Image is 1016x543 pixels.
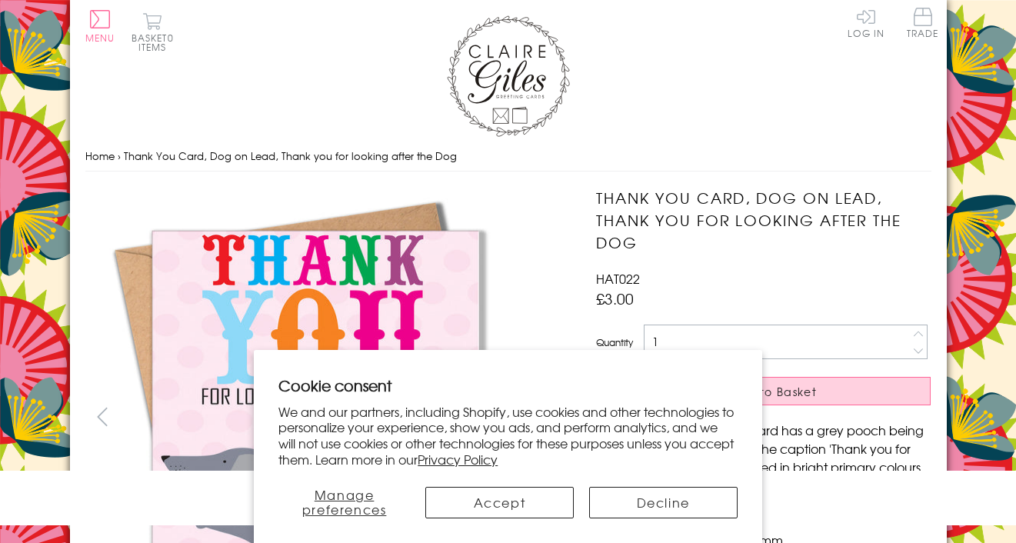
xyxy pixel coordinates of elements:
[596,269,640,288] span: HAT022
[85,148,115,163] a: Home
[418,450,498,468] a: Privacy Policy
[302,485,387,518] span: Manage preferences
[85,10,115,42] button: Menu
[278,404,738,468] p: We and our partners, including Shopify, use cookies and other technologies to personalize your ex...
[589,487,738,518] button: Decline
[596,421,931,513] p: This pink [PERSON_NAME] card has a grey pooch being taken for a walk on a lead. The caption 'Than...
[907,8,939,38] span: Trade
[85,141,931,172] nav: breadcrumbs
[907,8,939,41] a: Trade
[278,487,410,518] button: Manage preferences
[596,288,634,309] span: £3.00
[138,31,174,54] span: 0 items
[278,375,738,396] h2: Cookie consent
[425,487,574,518] button: Accept
[132,12,174,52] button: Basket0 items
[596,187,931,253] h1: Thank You Card, Dog on Lead, Thank you for looking after the Dog
[447,15,570,137] img: Claire Giles Greetings Cards
[85,31,115,45] span: Menu
[85,399,120,434] button: prev
[124,148,457,163] span: Thank You Card, Dog on Lead, Thank you for looking after the Dog
[848,8,884,38] a: Log In
[118,148,121,163] span: ›
[729,384,817,399] span: Add to Basket
[596,335,633,349] label: Quantity
[596,377,931,405] button: Add to Basket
